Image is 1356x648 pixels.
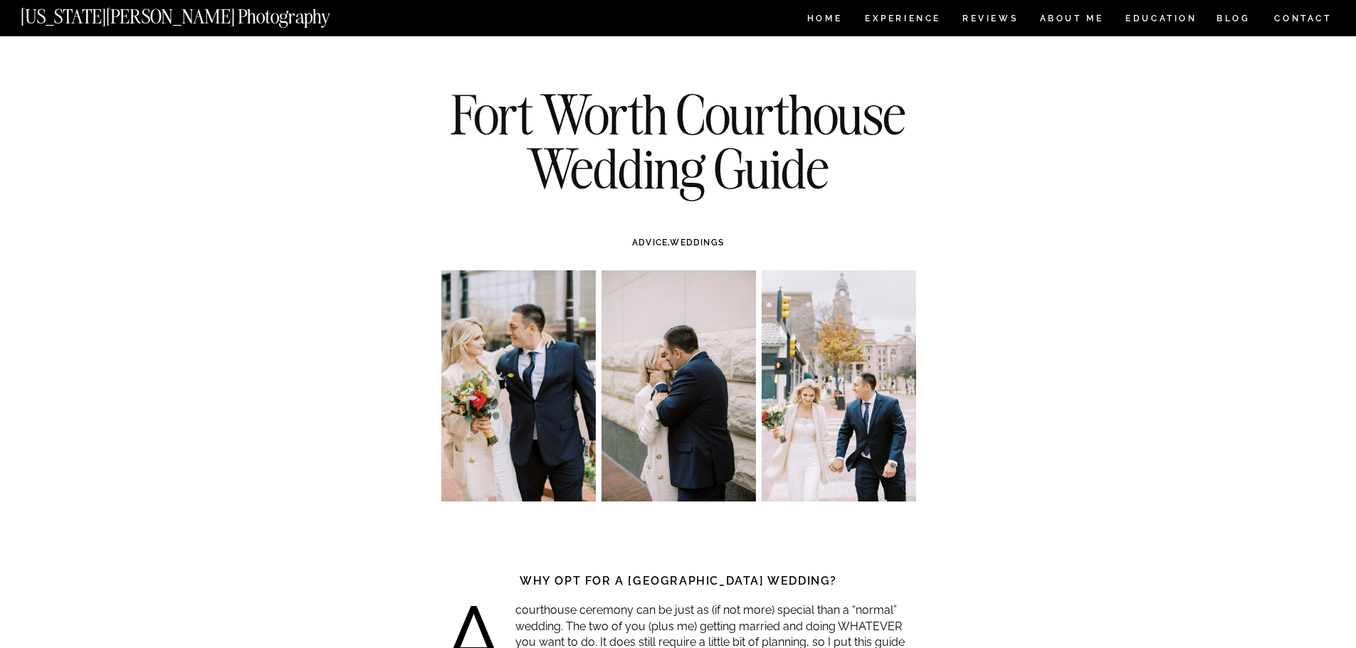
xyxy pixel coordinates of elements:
a: [US_STATE][PERSON_NAME] Photography [21,7,378,19]
a: Experience [865,14,940,26]
a: ABOUT ME [1039,14,1104,26]
img: Fort Worth wedding [762,270,916,501]
a: CONTACT [1273,11,1333,26]
a: EDUCATION [1124,14,1199,26]
img: Texas courthouse wedding [601,270,756,501]
h3: , [471,236,885,249]
h1: Fort Worth Courthouse Wedding Guide [420,87,937,195]
a: BLOG [1216,14,1251,26]
a: WEDDINGS [670,238,724,248]
strong: Why opt for a [GEOGRAPHIC_DATA] wedding? [520,574,837,588]
a: ADVICE [632,238,668,248]
a: REVIEWS [962,14,1016,26]
a: HOME [804,14,845,26]
img: Tarrant county courthouse wedding photographer [441,270,596,501]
